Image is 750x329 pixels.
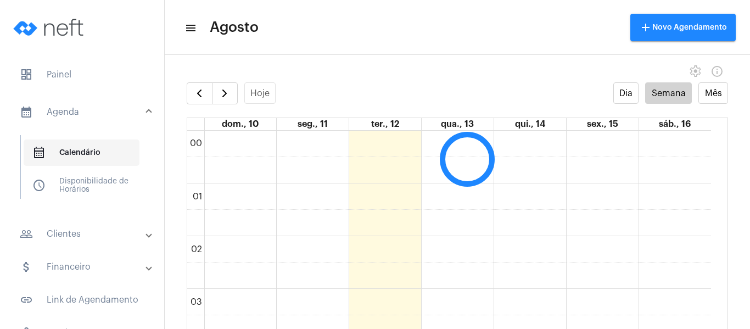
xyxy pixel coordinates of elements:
span: Disponibilidade de Horários [24,172,139,199]
button: Semana Anterior [187,82,212,104]
span: settings [689,65,702,78]
button: Mês [698,82,728,104]
button: Semana [645,82,692,104]
div: 02 [189,244,204,254]
span: Novo Agendamento [639,24,727,31]
mat-icon: sidenav icon [184,21,195,35]
img: logo-neft-novo-2.png [9,5,91,49]
mat-icon: sidenav icon [20,260,33,274]
a: 10 de agosto de 2025 [220,118,261,130]
button: Dia [613,82,639,104]
mat-expansion-panel-header: sidenav iconFinanceiro [7,254,164,280]
mat-icon: sidenav icon [20,105,33,119]
mat-expansion-panel-header: sidenav iconAgenda [7,94,164,130]
a: 12 de agosto de 2025 [369,118,401,130]
span: Link de Agendamento [11,287,153,313]
div: 00 [188,138,204,148]
mat-expansion-panel-header: sidenav iconClientes [7,221,164,247]
mat-icon: add [639,21,652,34]
a: 16 de agosto de 2025 [657,118,693,130]
mat-icon: Info [710,65,724,78]
div: sidenav iconAgenda [7,130,164,214]
button: settings [684,60,706,82]
button: Próximo Semana [212,82,238,104]
mat-panel-title: Agenda [20,105,147,119]
button: Novo Agendamento [630,14,736,41]
mat-icon: sidenav icon [20,293,33,306]
span: sidenav icon [32,146,46,159]
a: 13 de agosto de 2025 [439,118,476,130]
a: 11 de agosto de 2025 [295,118,330,130]
span: Agosto [210,19,259,36]
a: 14 de agosto de 2025 [513,118,547,130]
span: sidenav icon [32,179,46,192]
mat-icon: sidenav icon [20,227,33,241]
button: Hoje [244,82,276,104]
a: 15 de agosto de 2025 [585,118,620,130]
mat-panel-title: Financeiro [20,260,147,274]
div: 01 [191,192,204,202]
span: Painel [11,62,153,88]
span: Calendário [24,140,139,166]
div: 03 [188,297,204,307]
mat-panel-title: Clientes [20,227,147,241]
span: sidenav icon [20,68,33,81]
button: Info [706,60,728,82]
